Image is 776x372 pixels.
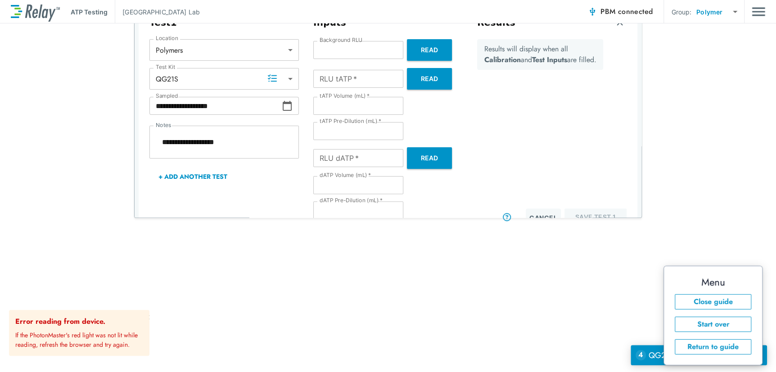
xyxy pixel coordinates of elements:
button: Read [407,39,452,61]
button: Cancel [526,209,561,227]
button: Main menu [752,3,765,20]
b: Test Inputs [532,54,567,65]
div: QG21S [149,70,299,88]
button: PBM connected [584,3,656,21]
button: + Add Another Test [149,166,236,187]
p: If the PhotonMaster's red light was not lit while reading, refresh the browser and try again. [15,327,146,349]
button: Read [407,147,452,169]
button: close [149,313,155,321]
label: Test Kit [156,64,176,70]
div: Polymers [149,41,299,59]
label: Sampled [156,93,178,99]
label: dATP Volume (mL) [320,172,371,178]
label: tATP Pre-Dilution (mL) [320,118,381,124]
p: ATP Testing [71,7,108,17]
strong: Error reading from device. [15,316,105,327]
label: Notes [156,122,171,128]
p: Group: [671,7,691,17]
img: LuminUltra Relay [11,2,60,22]
iframe: Resource center [631,345,767,365]
input: Choose date, selected date is Aug 27, 2025 [149,97,282,115]
span: connected [618,6,653,17]
label: Location [156,35,178,41]
button: Read [407,68,452,90]
label: dATP Pre-Dilution (mL) [320,197,383,204]
img: Connected Icon [588,7,597,16]
label: tATP Volume (mL) [320,93,370,99]
p: [GEOGRAPHIC_DATA] Lab [122,7,200,17]
img: Drawer Icon [752,3,765,20]
span: PBM [600,5,653,18]
iframe: tooltip [664,266,762,365]
p: Results will display when all and are filled. [484,44,596,65]
label: Background RLU [320,37,362,43]
b: Calibration [484,54,521,65]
